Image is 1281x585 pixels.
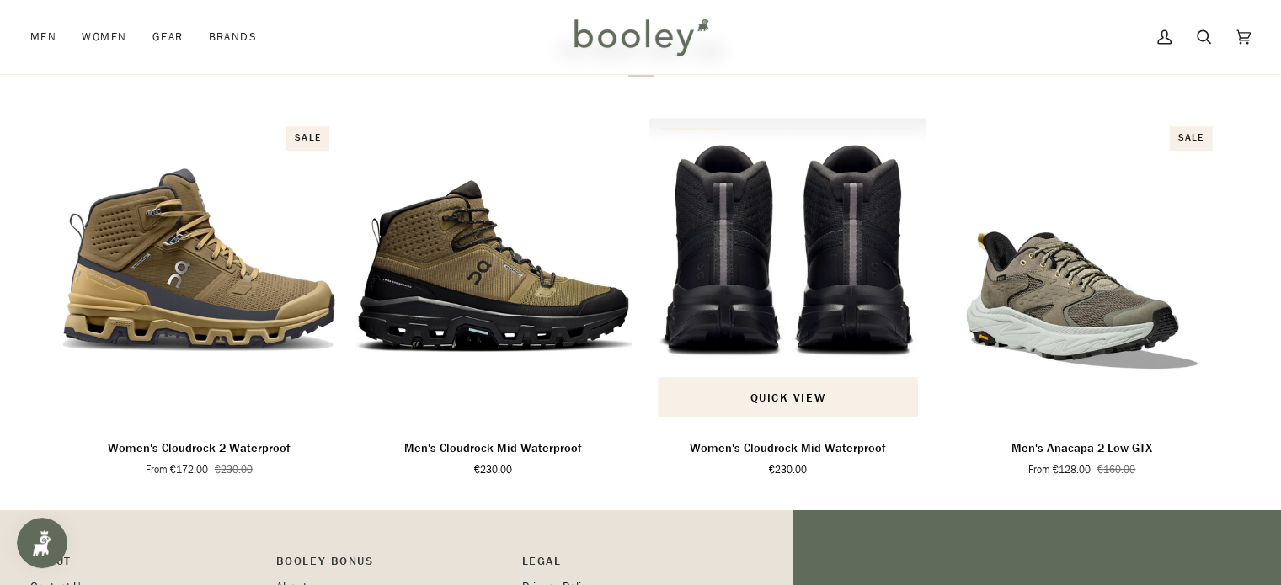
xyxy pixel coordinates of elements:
p: Pipeline_Footer Sub [522,552,751,578]
p: Men's Cloudrock Mid Waterproof [404,439,582,458]
img: On Men's Cloudrock 2 Waterproof Hunter / Black - Booley Galway [355,118,632,426]
img: On Running Women's Cloudrock Mid Waterproof Black / Black - Booley Galway [649,118,927,426]
span: €160.00 [1097,462,1135,477]
a: Women's Cloudrock Mid Waterproof [649,118,927,426]
a: Women's Cloudrock 2 Waterproof [61,433,339,477]
img: Booley [567,13,714,61]
img: Hoka Men's Anacapa 2 Low GTX Olive Haze / Mercury - Booley Galway [943,118,1221,426]
a: Men's Anacapa 2 Low GTX [943,118,1221,426]
span: Women [82,29,126,45]
iframe: Button to open loyalty program pop-up [17,518,67,568]
product-grid-item: Women's Cloudrock Mid Waterproof [649,118,927,477]
product-grid-item: Men's Cloudrock Mid Waterproof [355,118,632,477]
product-grid-item: Women's Cloudrock 2 Waterproof [61,118,339,477]
span: €230.00 [769,462,807,477]
product-grid-item-variant: 4.5 / Hunter / Safari [61,118,339,426]
span: Men [30,29,56,45]
span: Gear [152,29,184,45]
span: From €128.00 [1028,462,1091,477]
p: Women's Cloudrock 2 Waterproof [108,439,291,458]
div: Sale [1169,126,1212,151]
span: €230.00 [215,462,253,477]
p: Pipeline_Footer Main [30,552,259,578]
img: On Women's Cloudrock 2 Waterproof Hunter / Safari - Booley Galway [61,118,339,426]
p: Women's Cloudrock Mid Waterproof [690,439,886,458]
a: Women's Cloudrock 2 Waterproof [61,118,339,426]
span: Brands [208,29,257,45]
a: Men's Cloudrock Mid Waterproof [355,433,632,477]
div: Sale [286,126,329,151]
a: Men's Cloudrock Mid Waterproof [355,118,632,426]
a: Men's Anacapa 2 Low GTX [943,433,1221,477]
span: From €172.00 [146,462,208,477]
product-grid-item-variant: 8 / Olive Haze / Mercury [943,118,1221,426]
p: Booley Bonus [276,552,505,578]
p: Men's Anacapa 2 Low GTX [1011,439,1152,458]
product-grid-item-variant: 8.5 / Hunter / Black [355,118,632,426]
span: Quick view [750,389,825,407]
button: Quick view [658,377,919,417]
product-grid-item: Men's Anacapa 2 Low GTX [943,118,1221,477]
product-grid-item-variant: 4.5 / Black / Black [649,118,927,426]
a: Women's Cloudrock Mid Waterproof [649,433,927,477]
span: €230.00 [474,462,512,477]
